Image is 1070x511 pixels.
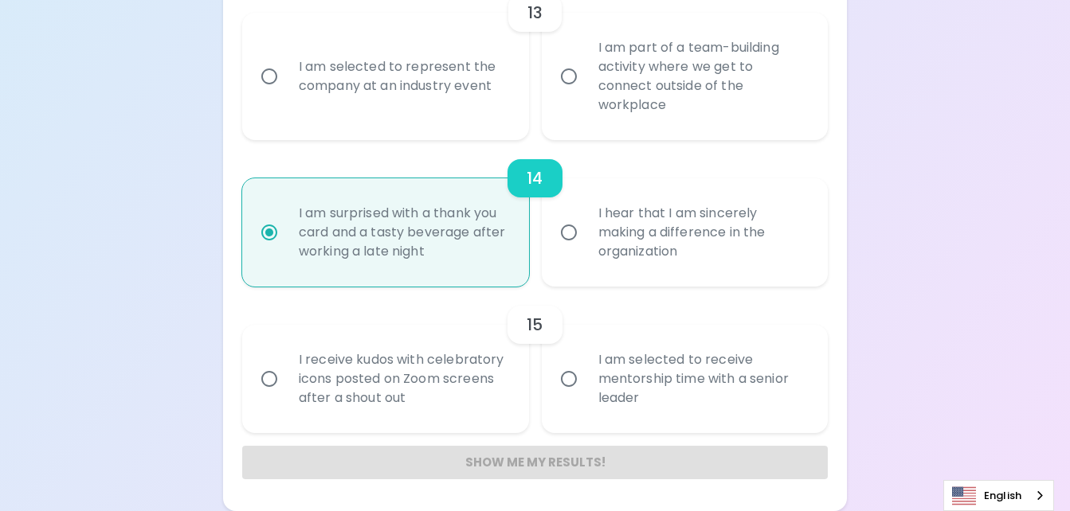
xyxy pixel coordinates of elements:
aside: Language selected: English [943,480,1054,511]
div: I am selected to represent the company at an industry event [286,38,520,115]
div: I am selected to receive mentorship time with a senior leader [586,331,820,427]
a: English [944,481,1053,510]
div: I hear that I am sincerely making a difference in the organization [586,185,820,280]
div: choice-group-check [242,140,828,287]
h6: 14 [527,166,543,191]
div: I am surprised with a thank you card and a tasty beverage after working a late night [286,185,520,280]
div: Language [943,480,1054,511]
div: I am part of a team-building activity where we get to connect outside of the workplace [586,19,820,134]
h6: 15 [527,312,543,337]
div: choice-group-check [242,287,828,433]
div: I receive kudos with celebratory icons posted on Zoom screens after a shout out [286,331,520,427]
